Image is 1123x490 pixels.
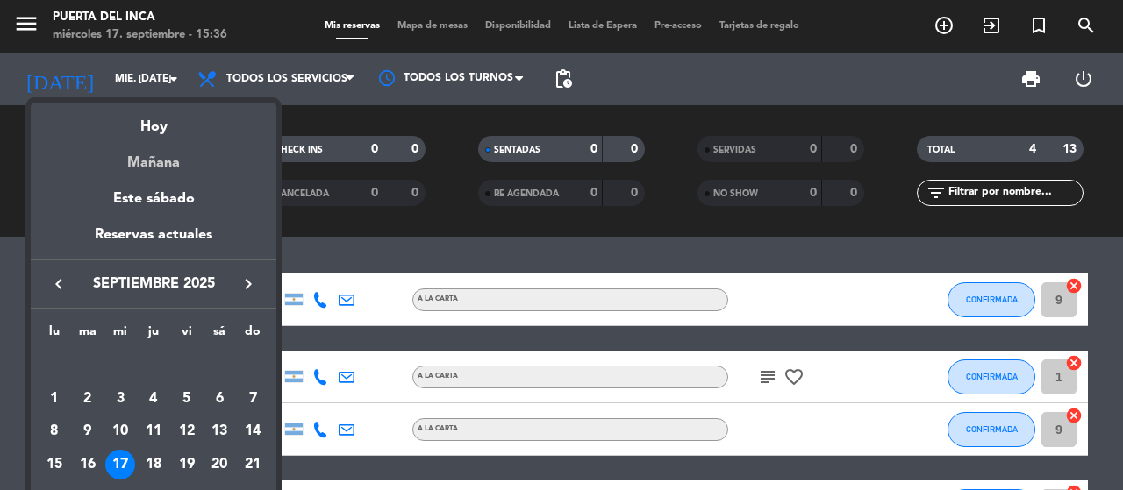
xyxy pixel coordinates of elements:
[73,384,103,414] div: 2
[204,415,237,448] td: 13 de septiembre de 2025
[236,382,269,415] td: 7 de septiembre de 2025
[48,273,69,295] i: keyboard_arrow_left
[238,273,259,295] i: keyboard_arrow_right
[204,448,237,481] td: 20 de septiembre de 2025
[39,416,69,446] div: 8
[31,174,276,224] div: Este sábado
[238,416,268,446] div: 14
[170,448,204,481] td: 19 de septiembre de 2025
[204,322,237,349] th: sábado
[38,448,71,481] td: 15 de septiembre de 2025
[236,322,269,349] th: domingo
[137,448,170,481] td: 18 de septiembre de 2025
[137,415,170,448] td: 11 de septiembre de 2025
[236,448,269,481] td: 21 de septiembre de 2025
[238,384,268,414] div: 7
[238,450,268,479] div: 21
[38,382,71,415] td: 1 de septiembre de 2025
[104,415,137,448] td: 10 de septiembre de 2025
[232,273,264,295] button: keyboard_arrow_right
[71,448,104,481] td: 16 de septiembre de 2025
[204,382,237,415] td: 6 de septiembre de 2025
[137,322,170,349] th: jueves
[139,384,168,414] div: 4
[139,416,168,446] div: 11
[105,450,135,479] div: 17
[204,416,234,446] div: 13
[39,384,69,414] div: 1
[204,384,234,414] div: 6
[71,382,104,415] td: 2 de septiembre de 2025
[139,450,168,479] div: 18
[170,382,204,415] td: 5 de septiembre de 2025
[38,415,71,448] td: 8 de septiembre de 2025
[105,384,135,414] div: 3
[104,382,137,415] td: 3 de septiembre de 2025
[38,322,71,349] th: lunes
[104,322,137,349] th: miércoles
[172,384,202,414] div: 5
[75,273,232,295] span: septiembre 2025
[31,138,276,174] div: Mañana
[39,450,69,479] div: 15
[172,450,202,479] div: 19
[137,382,170,415] td: 4 de septiembre de 2025
[236,415,269,448] td: 14 de septiembre de 2025
[31,103,276,138] div: Hoy
[43,273,75,295] button: keyboard_arrow_left
[71,415,104,448] td: 9 de septiembre de 2025
[71,322,104,349] th: martes
[105,416,135,446] div: 10
[73,416,103,446] div: 9
[204,450,234,479] div: 20
[170,322,204,349] th: viernes
[104,448,137,481] td: 17 de septiembre de 2025
[172,416,202,446] div: 12
[31,224,276,259] div: Reservas actuales
[170,415,204,448] td: 12 de septiembre de 2025
[38,349,269,382] td: SEP.
[73,450,103,479] div: 16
